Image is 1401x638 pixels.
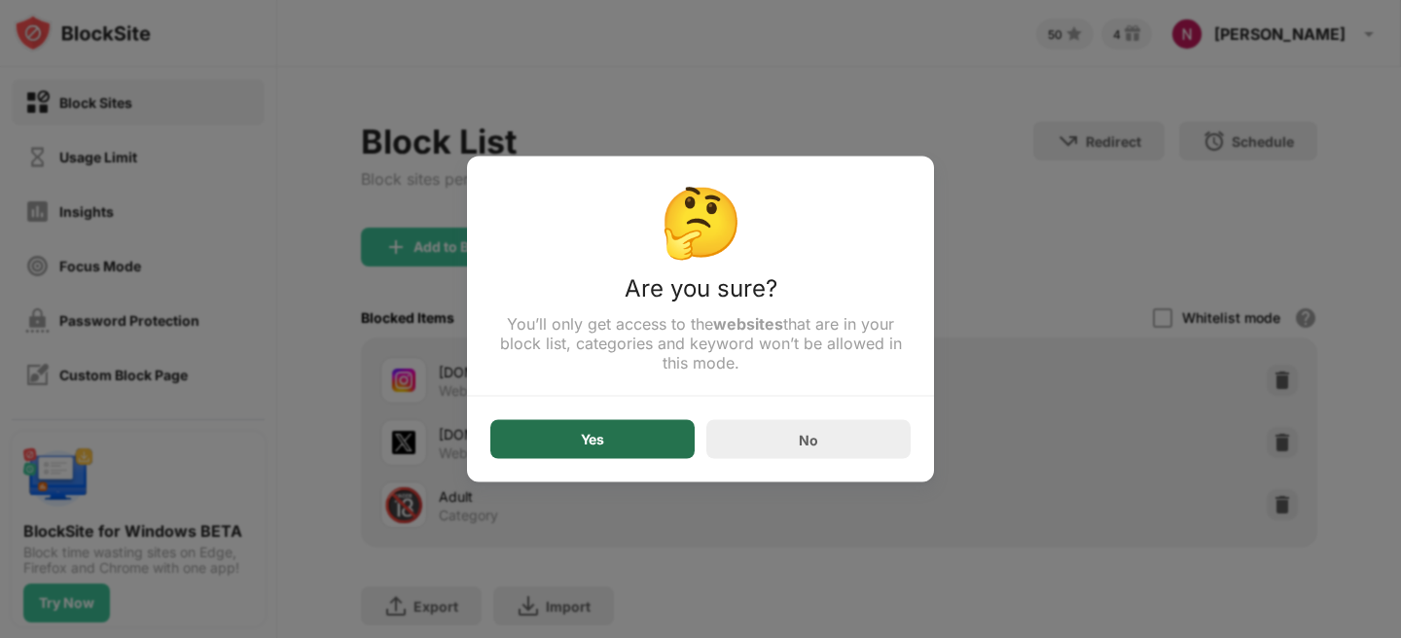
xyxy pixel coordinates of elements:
div: 🤔 [490,180,911,263]
div: No [799,431,818,447]
strong: websites [713,314,783,334]
div: Are you sure? [490,274,911,314]
div: You’ll only get access to the that are in your block list, categories and keyword won’t be allowe... [490,314,911,372]
div: Yes [581,432,604,447]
